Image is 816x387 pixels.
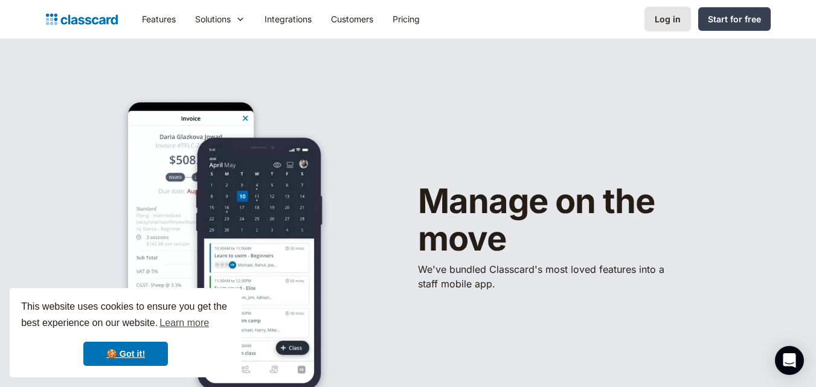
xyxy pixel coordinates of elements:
a: Features [132,5,185,33]
div: Start for free [708,13,761,25]
a: Log in [644,7,691,31]
a: home [46,11,118,28]
p: We've bundled ​Classcard's most loved features into a staff mobile app. [418,262,672,291]
div: Open Intercom Messenger [775,346,804,375]
a: Pricing [383,5,429,33]
a: learn more about cookies [158,314,211,332]
a: Start for free [698,7,771,31]
div: cookieconsent [10,288,242,377]
span: This website uses cookies to ensure you get the best experience on our website. [21,299,230,332]
div: Log in [655,13,681,25]
a: Integrations [255,5,321,33]
a: Customers [321,5,383,33]
a: dismiss cookie message [83,342,168,366]
div: Solutions [185,5,255,33]
div: Solutions [195,13,231,25]
h1: Manage on the move [418,183,732,257]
